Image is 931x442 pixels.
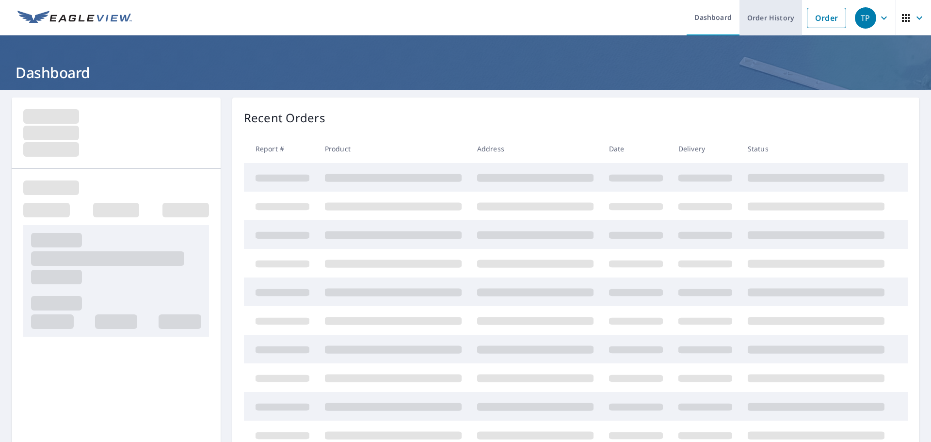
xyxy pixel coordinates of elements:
[740,134,892,163] th: Status
[807,8,846,28] a: Order
[244,134,317,163] th: Report #
[601,134,671,163] th: Date
[855,7,876,29] div: TP
[244,109,325,127] p: Recent Orders
[17,11,132,25] img: EV Logo
[469,134,601,163] th: Address
[317,134,469,163] th: Product
[671,134,740,163] th: Delivery
[12,63,919,82] h1: Dashboard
